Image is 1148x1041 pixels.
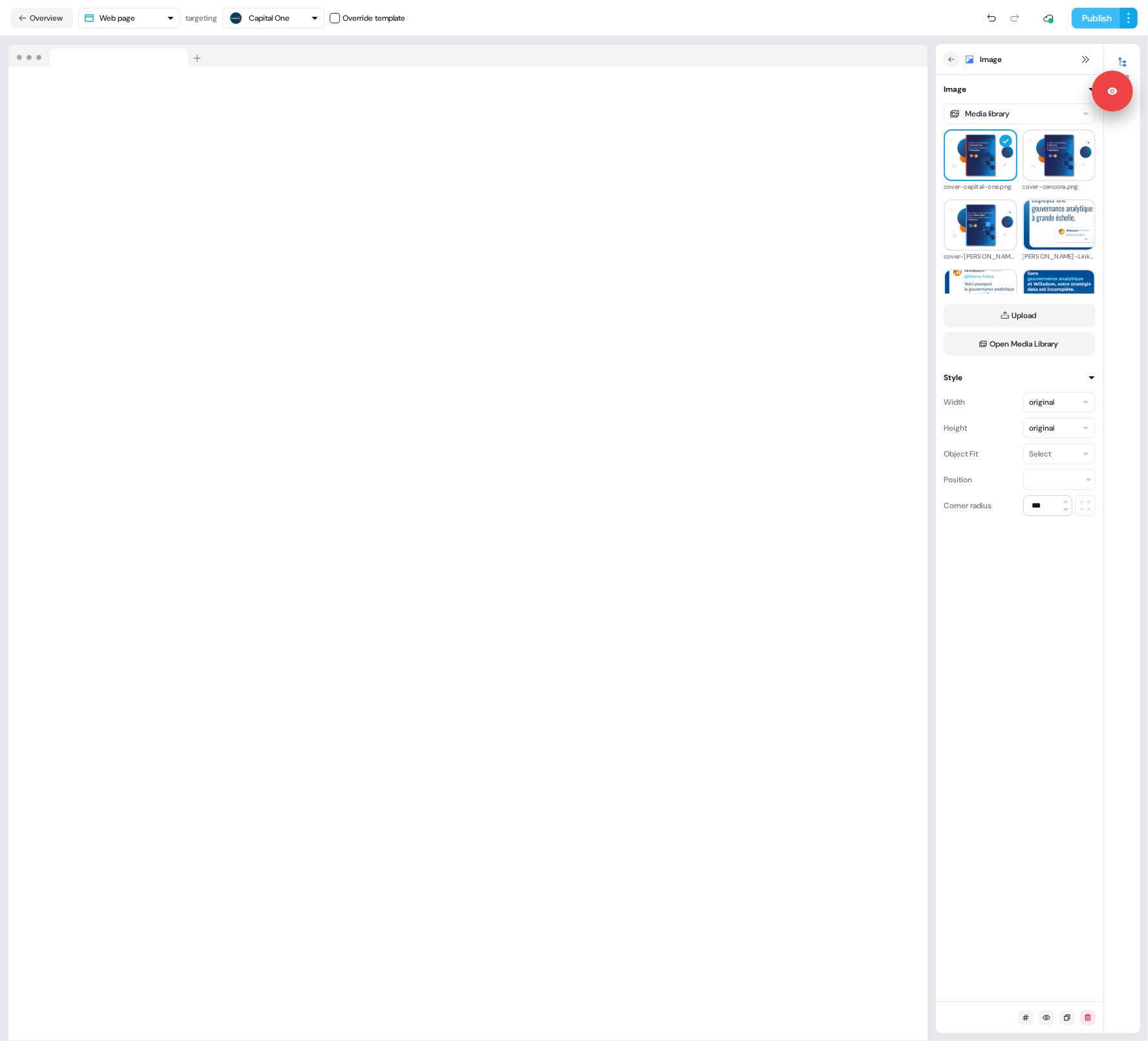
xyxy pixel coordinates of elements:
[944,392,965,413] div: Width
[1029,447,1051,460] div: Select
[944,181,1017,193] div: cover-capital-one.png
[8,45,207,68] img: Browser topbar
[1029,422,1054,435] div: original
[343,12,405,25] div: Override template
[944,332,1096,356] button: Open Media Library
[1024,133,1095,177] img: cover-cencora.png
[944,251,1017,263] div: cover-[PERSON_NAME]-fabre_(2).png
[944,304,1096,327] button: Upload
[10,8,73,28] button: Overview
[1023,444,1096,464] button: Select
[944,371,1096,384] button: Style
[249,12,290,25] div: Capital One
[100,12,135,25] div: Web page
[1104,52,1140,80] button: Edits
[1024,189,1095,261] img: Pierre-Fabre-Linkedin-Banner-04.png
[945,203,1016,247] img: cover-pierre-fabre_(2).png
[980,53,1002,66] span: Image
[222,8,324,28] button: Capital One
[944,444,978,464] div: Object Fit
[1023,181,1096,193] div: cover-cencora.png
[965,107,1010,120] div: Media library
[944,83,1096,96] button: Image
[1023,251,1096,263] div: [PERSON_NAME]-Linkedin-Banner-04.png
[944,469,972,490] div: Position
[945,133,1016,177] img: cover-capital-one.png
[1072,8,1120,28] button: Publish
[944,371,962,384] div: Style
[944,495,992,516] div: Corner radius
[1029,396,1054,409] div: original
[944,83,966,96] div: Image
[186,12,217,25] div: targeting
[944,418,967,438] div: Height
